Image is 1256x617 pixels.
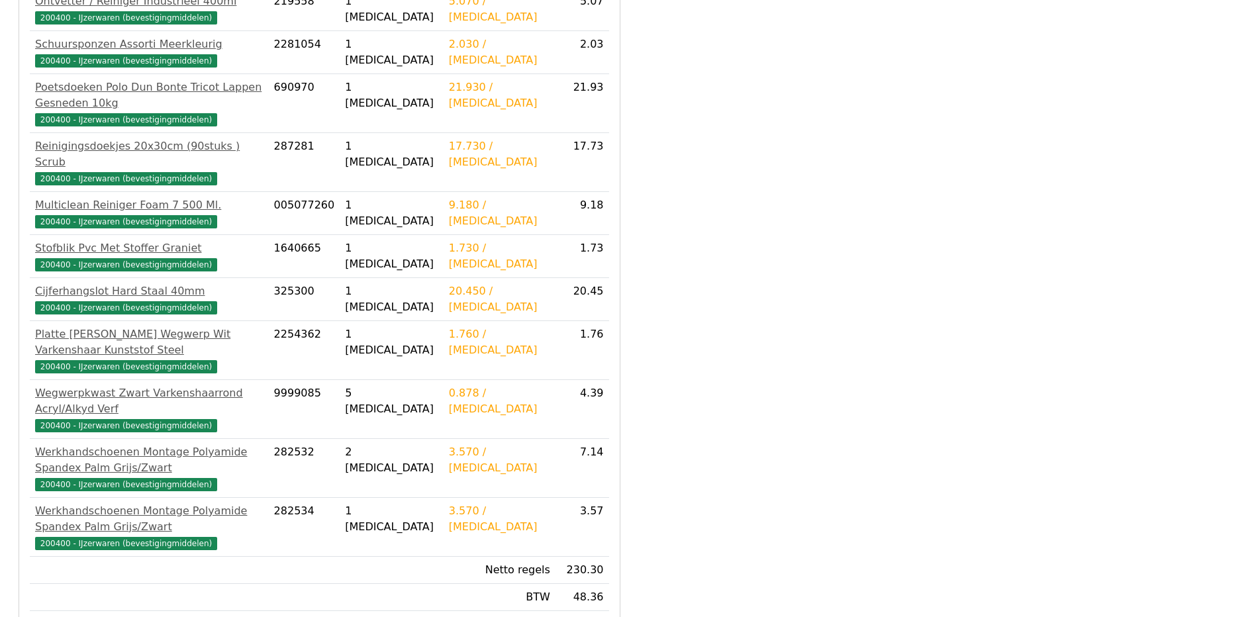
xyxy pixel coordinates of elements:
[556,278,609,321] td: 20.45
[269,278,340,321] td: 325300
[35,385,264,417] div: Wegwerpkwast Zwart Varkenshaarrond Acryl/Alkyd Verf
[269,133,340,192] td: 287281
[556,557,609,584] td: 230.30
[35,113,217,126] span: 200400 - IJzerwaren (bevestigingmiddelen)
[345,385,438,417] div: 5 [MEDICAL_DATA]
[269,498,340,557] td: 282534
[556,380,609,439] td: 4.39
[35,36,264,52] div: Schuursponzen Assorti Meerkleurig
[35,444,264,492] a: Werkhandschoenen Montage Polyamide Spandex Palm Grijs/Zwart200400 - IJzerwaren (bevestigingmiddelen)
[269,380,340,439] td: 9999085
[35,503,264,535] div: Werkhandschoenen Montage Polyamide Spandex Palm Grijs/Zwart
[35,11,217,24] span: 200400 - IJzerwaren (bevestigingmiddelen)
[449,197,550,229] div: 9.180 / [MEDICAL_DATA]
[449,36,550,68] div: 2.030 / [MEDICAL_DATA]
[269,31,340,74] td: 2281054
[449,503,550,535] div: 3.570 / [MEDICAL_DATA]
[35,326,264,358] div: Platte [PERSON_NAME] Wegwerp Wit Varkenshaar Kunststof Steel
[35,36,264,68] a: Schuursponzen Assorti Meerkleurig200400 - IJzerwaren (bevestigingmiddelen)
[35,240,264,256] div: Stofblik Pvc Met Stoffer Graniet
[35,79,264,127] a: Poetsdoeken Polo Dun Bonte Tricot Lappen Gesneden 10kg200400 - IJzerwaren (bevestigingmiddelen)
[345,283,438,315] div: 1 [MEDICAL_DATA]
[556,74,609,133] td: 21.93
[556,31,609,74] td: 2.03
[345,240,438,272] div: 1 [MEDICAL_DATA]
[556,439,609,498] td: 7.14
[556,133,609,192] td: 17.73
[345,197,438,229] div: 1 [MEDICAL_DATA]
[556,321,609,380] td: 1.76
[35,283,264,315] a: Cijferhangslot Hard Staal 40mm200400 - IJzerwaren (bevestigingmiddelen)
[269,235,340,278] td: 1640665
[35,444,264,476] div: Werkhandschoenen Montage Polyamide Spandex Palm Grijs/Zwart
[35,326,264,374] a: Platte [PERSON_NAME] Wegwerp Wit Varkenshaar Kunststof Steel200400 - IJzerwaren (bevestigingmidde...
[449,283,550,315] div: 20.450 / [MEDICAL_DATA]
[35,79,264,111] div: Poetsdoeken Polo Dun Bonte Tricot Lappen Gesneden 10kg
[345,138,438,170] div: 1 [MEDICAL_DATA]
[449,79,550,111] div: 21.930 / [MEDICAL_DATA]
[345,503,438,535] div: 1 [MEDICAL_DATA]
[449,138,550,170] div: 17.730 / [MEDICAL_DATA]
[444,584,556,611] td: BTW
[556,498,609,557] td: 3.57
[556,584,609,611] td: 48.36
[35,258,217,271] span: 200400 - IJzerwaren (bevestigingmiddelen)
[345,326,438,358] div: 1 [MEDICAL_DATA]
[35,503,264,551] a: Werkhandschoenen Montage Polyamide Spandex Palm Grijs/Zwart200400 - IJzerwaren (bevestigingmiddelen)
[269,321,340,380] td: 2254362
[35,478,217,491] span: 200400 - IJzerwaren (bevestigingmiddelen)
[35,197,264,213] div: Multiclean Reiniger Foam 7 500 Ml.
[35,54,217,68] span: 200400 - IJzerwaren (bevestigingmiddelen)
[556,192,609,235] td: 9.18
[345,79,438,111] div: 1 [MEDICAL_DATA]
[35,138,264,186] a: Reinigingsdoekjes 20x30cm (90stuks ) Scrub200400 - IJzerwaren (bevestigingmiddelen)
[35,537,217,550] span: 200400 - IJzerwaren (bevestigingmiddelen)
[35,419,217,432] span: 200400 - IJzerwaren (bevestigingmiddelen)
[449,444,550,476] div: 3.570 / [MEDICAL_DATA]
[449,240,550,272] div: 1.730 / [MEDICAL_DATA]
[269,439,340,498] td: 282532
[35,197,264,229] a: Multiclean Reiniger Foam 7 500 Ml.200400 - IJzerwaren (bevestigingmiddelen)
[444,557,556,584] td: Netto regels
[35,283,264,299] div: Cijferhangslot Hard Staal 40mm
[556,235,609,278] td: 1.73
[35,385,264,433] a: Wegwerpkwast Zwart Varkenshaarrond Acryl/Alkyd Verf200400 - IJzerwaren (bevestigingmiddelen)
[35,172,217,185] span: 200400 - IJzerwaren (bevestigingmiddelen)
[35,215,217,228] span: 200400 - IJzerwaren (bevestigingmiddelen)
[35,240,264,272] a: Stofblik Pvc Met Stoffer Graniet200400 - IJzerwaren (bevestigingmiddelen)
[345,444,438,476] div: 2 [MEDICAL_DATA]
[35,301,217,314] span: 200400 - IJzerwaren (bevestigingmiddelen)
[345,36,438,68] div: 1 [MEDICAL_DATA]
[449,326,550,358] div: 1.760 / [MEDICAL_DATA]
[269,74,340,133] td: 690970
[269,192,340,235] td: 005077260
[35,138,264,170] div: Reinigingsdoekjes 20x30cm (90stuks ) Scrub
[35,360,217,373] span: 200400 - IJzerwaren (bevestigingmiddelen)
[449,385,550,417] div: 0.878 / [MEDICAL_DATA]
